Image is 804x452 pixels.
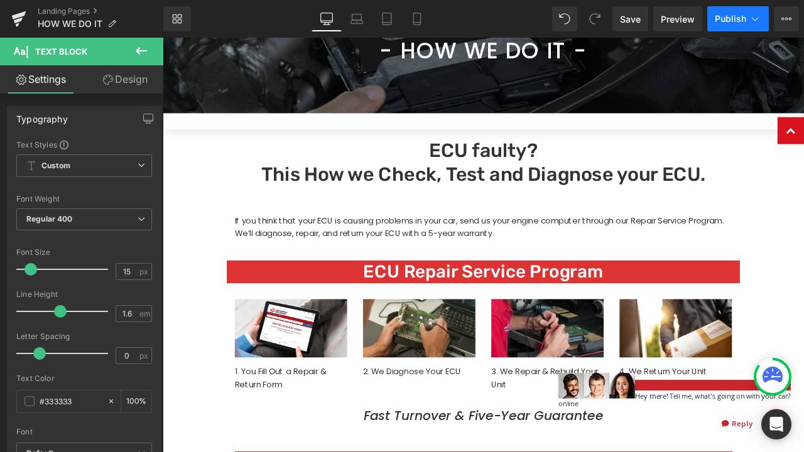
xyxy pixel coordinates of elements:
div: Font Size [16,248,152,257]
div: 3. We Repair & Rebuild Your Unit [389,389,523,419]
span: Save [620,13,641,26]
div: 1. You Fill Out a Repair & Return Form [85,389,219,419]
div: Letter Spacing [16,332,152,341]
div: If you think that your ECU is causing problems in your car, send us your engine computer through ... [85,210,675,240]
button: Undo [552,6,577,31]
h3: ECU Repair Service Program [76,264,684,291]
a: Desktop [312,6,342,31]
img: agent6.png [469,397,499,428]
div: Font [16,428,152,436]
div: Typography [16,107,68,124]
span: px [139,267,150,276]
a: Design [84,65,166,94]
span: px [139,352,150,360]
button: Redo [582,6,607,31]
h1: ECU faulty? This How we Check, Test and Diagnose your ECU. [76,119,684,178]
div: % [121,390,151,412]
b: Regular 400 [26,214,73,223]
a: Mobile [402,6,432,31]
span: HOW WE DO IT [38,19,102,29]
div: Line Height [16,290,152,299]
span: Text Block [35,46,87,56]
button: Publish [707,6,769,31]
div: Text Color [16,374,152,383]
img: agent5.png [499,397,530,428]
img: agent1.png [530,397,560,428]
div: 4. We Return Your Unit [541,389,675,404]
a: Landing Pages [38,6,163,16]
div: 2. We Diagnose Your ECU [237,389,371,404]
div: Font Weight [16,195,152,203]
a: New Library [163,6,191,31]
span: em [139,309,150,318]
a: Preview [653,6,702,31]
button: More [774,6,799,31]
span: Publish [715,14,746,24]
div: online [469,428,560,440]
a: Laptop [342,6,372,31]
b: Custom [41,161,70,171]
a: Tablet [372,6,402,31]
input: Color [40,394,101,408]
span: Preview [661,13,695,26]
div: Hey there! Tell me, what's going on with your car? [560,418,744,431]
div: Open Intercom Messenger [761,409,791,439]
div: Text Styles [16,139,152,149]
